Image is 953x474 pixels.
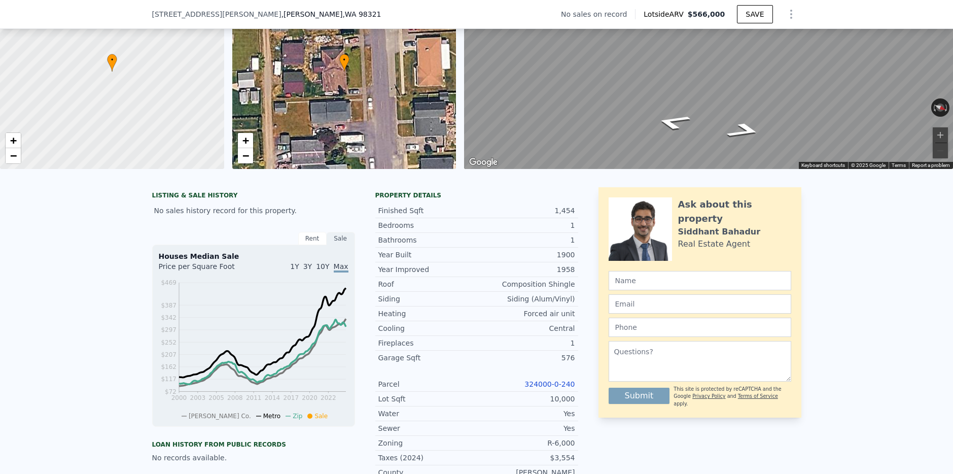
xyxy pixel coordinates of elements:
[238,133,253,148] a: Zoom in
[378,279,477,289] div: Roof
[152,9,281,19] span: [STREET_ADDRESS][PERSON_NAME]
[477,235,575,245] div: 1
[477,409,575,419] div: Yes
[334,262,348,273] span: Max
[10,149,17,162] span: −
[281,9,381,19] span: , [PERSON_NAME]
[931,98,937,117] button: Rotate counterclockwise
[944,98,950,117] button: Rotate clockwise
[339,54,349,72] div: •
[378,235,477,245] div: Bathrooms
[378,409,477,419] div: Water
[477,323,575,333] div: Central
[190,394,205,401] tspan: 2003
[851,162,886,168] span: © 2025 Google
[378,220,477,230] div: Bedrooms
[912,162,950,168] a: Report a problem
[931,100,950,115] button: Reset the view
[6,133,21,148] a: Zoom in
[378,206,477,216] div: Finished Sqft
[477,220,575,230] div: 1
[477,453,575,463] div: $3,554
[678,238,751,250] div: Real Estate Agent
[477,338,575,348] div: 1
[477,309,575,319] div: Forced air unit
[327,232,355,245] div: Sale
[712,119,776,142] path: Go North, Perkins St
[378,323,477,333] div: Cooling
[161,339,177,346] tspan: $252
[263,413,280,420] span: Metro
[477,264,575,275] div: 1958
[781,4,801,24] button: Show Options
[10,134,17,147] span: +
[644,9,687,19] span: Lotside ARV
[678,197,791,226] div: Ask about this property
[316,262,329,270] span: 10Y
[298,232,327,245] div: Rent
[161,302,177,309] tspan: $387
[378,309,477,319] div: Heating
[378,394,477,404] div: Lot Sqft
[189,413,251,420] span: [PERSON_NAME] Co.
[477,206,575,216] div: 1,454
[378,250,477,260] div: Year Built
[378,438,477,448] div: Zoning
[314,413,328,420] span: Sale
[283,394,299,401] tspan: 2017
[378,294,477,304] div: Siding
[293,413,302,420] span: Zip
[609,271,791,290] input: Name
[107,54,117,72] div: •
[674,386,791,408] div: This site is protected by reCAPTCHA and the Google and apply.
[152,201,355,220] div: No sales history record for this property.
[161,326,177,333] tspan: $297
[227,394,243,401] tspan: 2008
[467,156,500,169] a: Open this area in Google Maps (opens a new window)
[208,394,224,401] tspan: 2005
[609,318,791,337] input: Phone
[161,376,177,383] tspan: $117
[342,10,381,18] span: , WA 98321
[378,423,477,433] div: Sewer
[477,250,575,260] div: 1900
[171,394,187,401] tspan: 2000
[339,55,349,64] span: •
[290,262,299,270] span: 1Y
[477,353,575,363] div: 576
[678,226,761,238] div: Siddhant Bahadur
[152,453,355,463] div: No records available.
[238,148,253,163] a: Zoom out
[161,279,177,286] tspan: $469
[738,393,778,399] a: Terms of Service
[152,191,355,201] div: LISTING & SALE HISTORY
[477,294,575,304] div: Siding (Alum/Vinyl)
[159,261,254,278] div: Price per Square Foot
[302,394,317,401] tspan: 2020
[477,279,575,289] div: Composition Shingle
[477,423,575,433] div: Yes
[609,294,791,314] input: Email
[692,393,725,399] a: Privacy Policy
[477,394,575,404] div: 10,000
[152,441,355,449] div: Loan history from public records
[737,5,772,23] button: SAVE
[6,148,21,163] a: Zoom out
[467,156,500,169] img: Google
[892,162,906,168] a: Terms (opens in new tab)
[933,127,948,143] button: Zoom in
[641,110,705,133] path: Go South, Perkins St
[159,251,348,261] div: Houses Median Sale
[477,438,575,448] div: R-6,000
[245,394,261,401] tspan: 2011
[609,388,670,404] button: Submit
[378,353,477,363] div: Garage Sqft
[801,162,845,169] button: Keyboard shortcuts
[378,338,477,348] div: Fireplaces
[161,351,177,358] tspan: $207
[561,9,635,19] div: No sales on record
[303,262,312,270] span: 3Y
[688,10,725,18] span: $566,000
[375,191,578,199] div: Property details
[161,363,177,370] tspan: $162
